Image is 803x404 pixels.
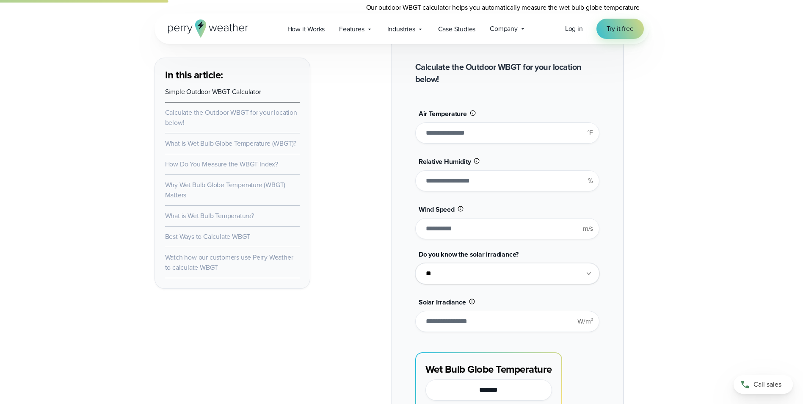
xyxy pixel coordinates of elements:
[415,61,599,86] h2: Calculate the Outdoor WBGT for your location below!
[607,24,634,34] span: Try it free
[339,24,364,34] span: Features
[419,205,455,214] span: Wind Speed
[490,24,518,34] span: Company
[419,157,471,166] span: Relative Humidity
[565,24,583,34] a: Log in
[165,159,278,169] a: How Do You Measure the WBGT Index?
[165,87,261,97] a: Simple Outdoor WBGT Calculator
[165,180,286,200] a: Why Wet Bulb Globe Temperature (WBGT) Matters
[419,109,467,119] span: Air Temperature
[165,108,297,127] a: Calculate the Outdoor WBGT for your location below!
[419,249,519,259] span: Do you know the solar irradiance?
[438,24,476,34] span: Case Studies
[287,24,325,34] span: How it Works
[165,138,297,148] a: What is Wet Bulb Globe Temperature (WBGT)?
[366,3,649,23] p: Our outdoor WBGT calculator helps you automatically measure the wet bulb globe temperature quickl...
[165,211,254,221] a: What is Wet Bulb Temperature?
[419,297,466,307] span: Solar Irradiance
[280,20,332,38] a: How it Works
[596,19,644,39] a: Try it free
[565,24,583,33] span: Log in
[734,375,793,394] a: Call sales
[165,252,293,272] a: Watch how our customers use Perry Weather to calculate WBGT
[753,379,781,390] span: Call sales
[165,232,251,241] a: Best Ways to Calculate WBGT
[431,20,483,38] a: Case Studies
[387,24,415,34] span: Industries
[165,68,300,82] h3: In this article:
